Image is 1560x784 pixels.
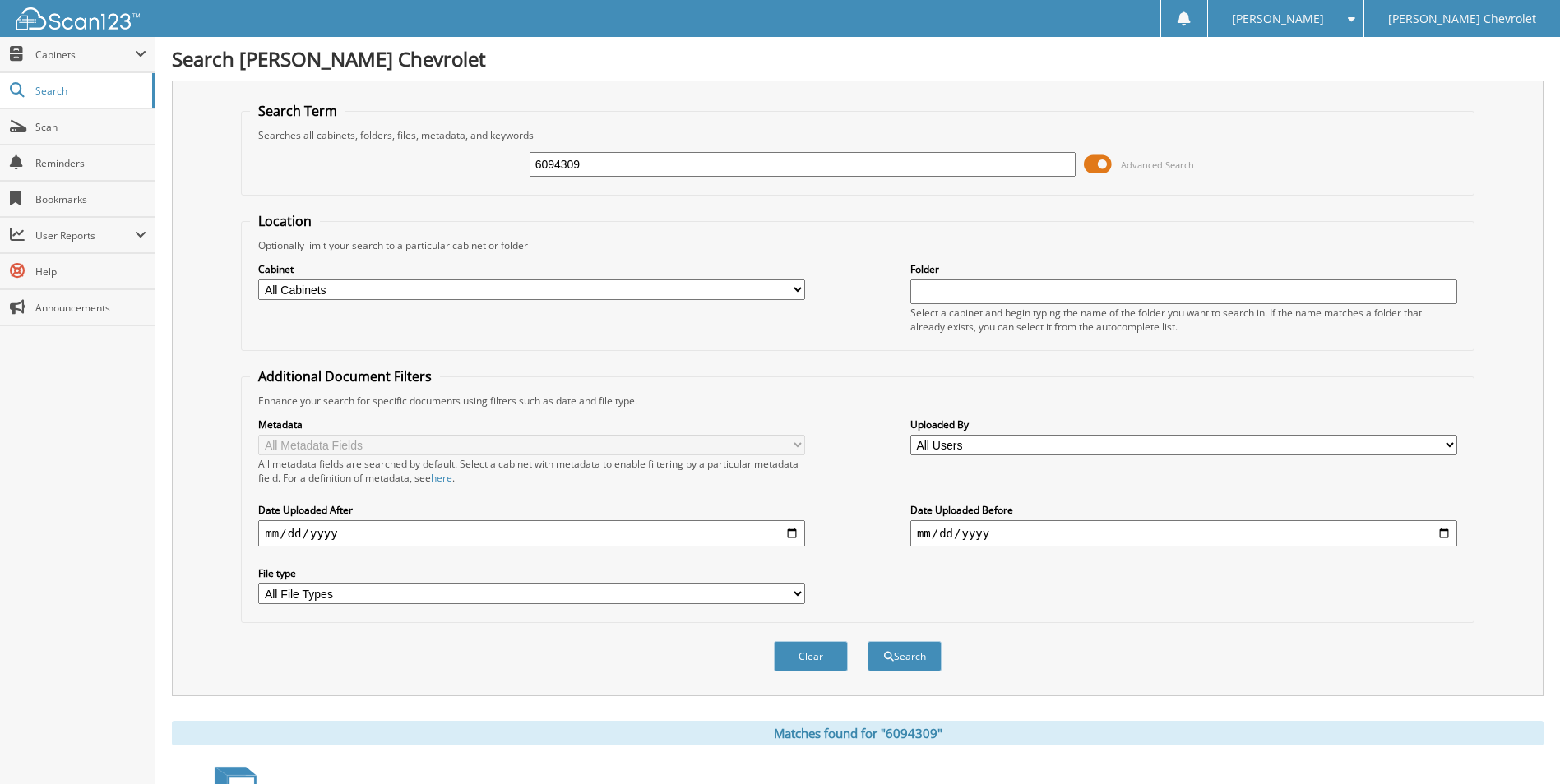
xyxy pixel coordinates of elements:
label: Metadata [258,417,805,431]
label: Date Uploaded After [258,503,805,517]
label: Cabinet [258,262,805,276]
label: Date Uploaded Before [910,503,1457,517]
span: Cabinets [35,48,135,62]
div: Enhance your search for specific documents using filters such as date and file type. [250,394,1465,408]
div: Optionally limit your search to a particular cabinet or folder [250,238,1465,252]
input: end [910,520,1457,546]
span: Search [35,84,144,98]
legend: Additional Document Filters [250,367,440,385]
span: [PERSON_NAME] Chevrolet [1388,14,1536,24]
span: Help [35,265,146,279]
label: Folder [910,262,1457,276]
span: Scan [35,120,146,134]
span: Announcements [35,301,146,315]
span: Bookmarks [35,192,146,206]
img: scan123-logo-white.svg [16,7,140,30]
input: start [258,520,805,546]
div: Searches all cabinets, folders, files, metadata, and keywords [250,128,1465,142]
div: All metadata fields are searched by default. Select a cabinet with metadata to enable filtering b... [258,457,805,485]
h1: Search [PERSON_NAME] Chevrolet [172,45,1544,72]
span: Reminders [35,156,146,170]
span: Advanced Search [1121,159,1194,171]
div: Matches found for "6094309" [172,721,1544,745]
a: here [431,471,452,485]
div: Select a cabinet and begin typing the name of the folder you want to search in. If the name match... [910,306,1457,334]
span: User Reports [35,228,135,242]
label: Uploaded By [910,417,1457,431]
legend: Location [250,212,320,230]
button: Search [868,641,942,671]
label: File type [258,566,805,580]
button: Clear [774,641,848,671]
legend: Search Term [250,102,345,120]
span: [PERSON_NAME] [1232,14,1324,24]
